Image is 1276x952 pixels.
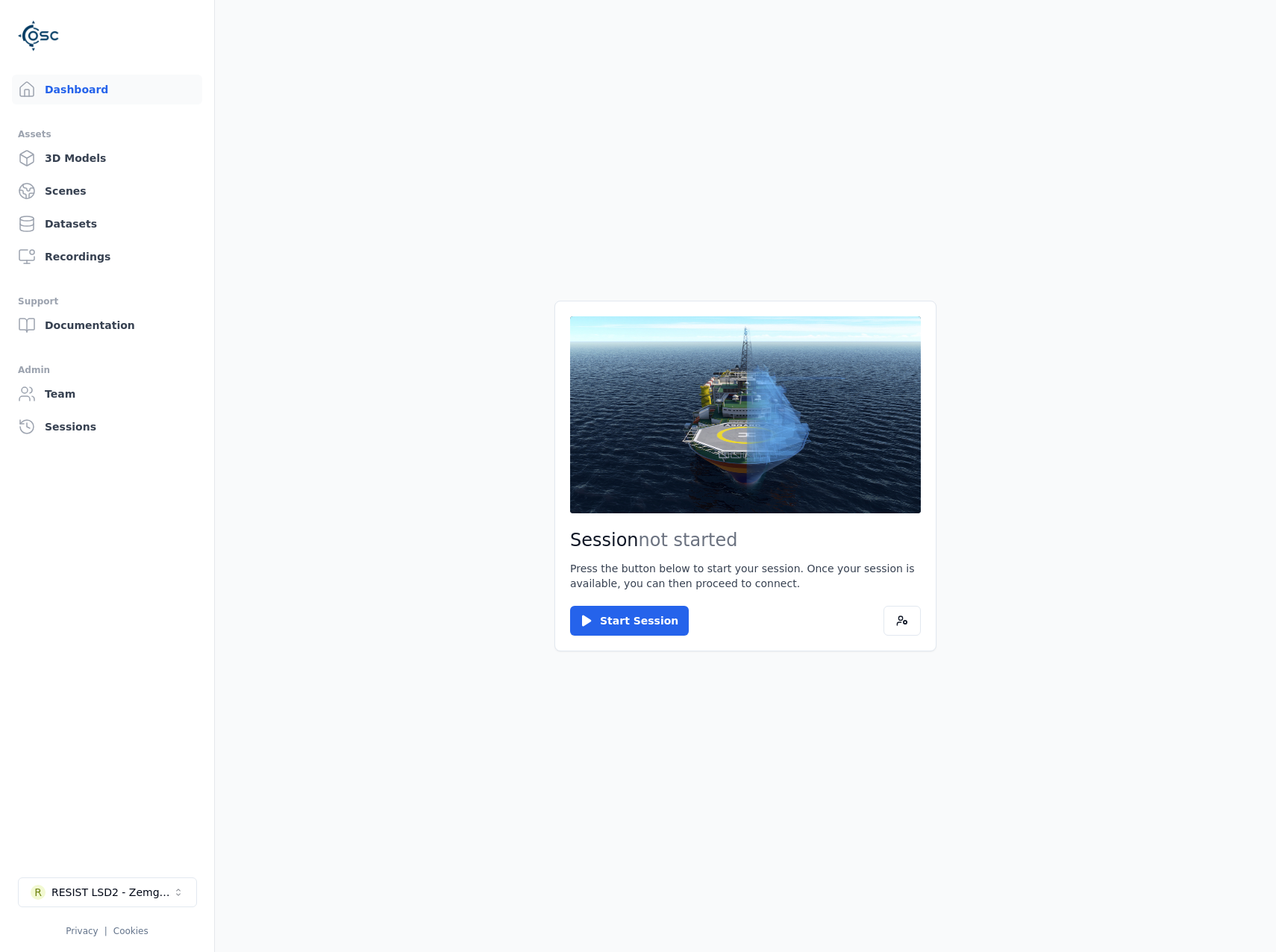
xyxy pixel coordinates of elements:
a: Sessions [12,412,202,442]
a: Cookies [113,926,148,936]
div: Support [18,292,196,310]
a: Recordings [12,242,202,272]
p: Press the button below to start your session. Once your session is available, you can then procee... [570,561,921,591]
a: Documentation [12,310,202,340]
img: Logo [18,15,60,57]
div: RESIST LSD2 - Zemgale [51,885,172,900]
button: Start Session [570,606,689,636]
a: Datasets [12,209,202,239]
button: Select a workspace [18,877,197,907]
span: | [104,926,107,936]
div: Assets [18,125,196,143]
span: not started [639,530,738,551]
a: Privacy [66,926,98,936]
a: Scenes [12,176,202,206]
h2: Session [570,528,921,552]
div: Admin [18,361,196,379]
a: Team [12,379,202,409]
a: 3D Models [12,143,202,173]
a: Dashboard [12,75,202,104]
div: R [31,885,46,900]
